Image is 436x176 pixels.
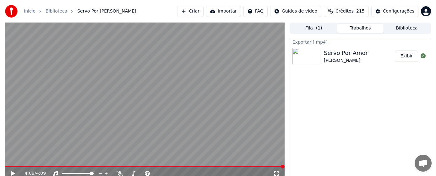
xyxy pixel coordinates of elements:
nav: breadcrumb [24,8,136,14]
a: Biblioteca [46,8,67,14]
span: Servo Por [PERSON_NAME] [77,8,136,14]
button: Guides de vídeo [270,6,321,17]
button: Biblioteca [384,24,430,33]
button: Exibir [395,51,418,62]
img: youka [5,5,18,18]
button: Trabalhos [337,24,384,33]
button: Fila [291,24,337,33]
button: Criar [177,6,204,17]
button: Configurações [371,6,418,17]
div: Configurações [383,8,414,14]
a: Bate-papo aberto [415,155,432,172]
div: [PERSON_NAME] [324,57,368,64]
span: Créditos [335,8,354,14]
button: Créditos215 [324,6,369,17]
div: Exportar [.mp4] [290,38,431,45]
button: Importar [206,6,241,17]
span: 215 [356,8,365,14]
a: Início [24,8,35,14]
button: FAQ [243,6,268,17]
div: Servo Por Amor [324,49,368,57]
span: ( 1 ) [316,25,322,31]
